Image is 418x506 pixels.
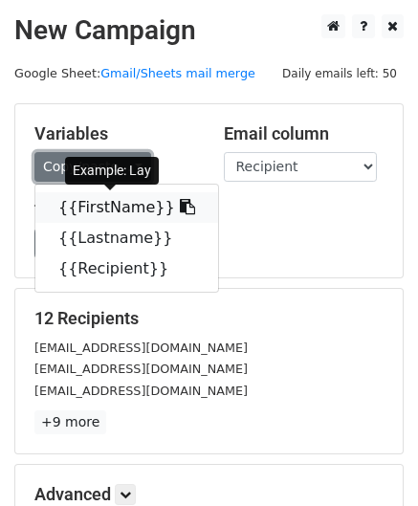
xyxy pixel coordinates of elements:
small: [EMAIL_ADDRESS][DOMAIN_NAME] [34,384,248,398]
iframe: Chat Widget [322,414,418,506]
a: {{FirstName}} [35,192,218,223]
h2: New Campaign [14,14,404,47]
span: Daily emails left: 50 [275,63,404,84]
a: Copy/paste... [34,152,151,182]
a: Gmail/Sheets mail merge [100,66,255,80]
h5: 12 Recipients [34,308,384,329]
a: {{Lastname}} [35,223,218,253]
a: Daily emails left: 50 [275,66,404,80]
small: [EMAIL_ADDRESS][DOMAIN_NAME] [34,341,248,355]
h5: Variables [34,123,195,144]
h5: Advanced [34,484,384,505]
small: Google Sheet: [14,66,255,80]
small: [EMAIL_ADDRESS][DOMAIN_NAME] [34,362,248,376]
h5: Email column [224,123,385,144]
a: +9 more [34,410,106,434]
div: Example: Lay [65,157,159,185]
a: {{Recipient}} [35,253,218,284]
